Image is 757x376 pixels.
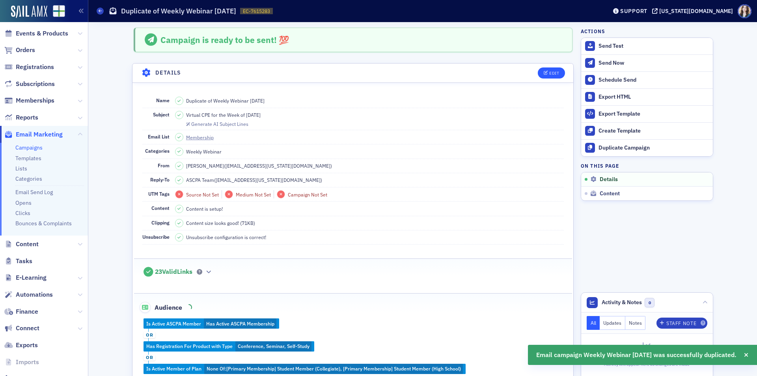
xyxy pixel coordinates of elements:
a: Exports [4,341,38,350]
span: Content [600,190,620,197]
span: Email Marketing [16,130,63,139]
a: Lists [15,165,27,172]
span: Campaign is ready to be sent! 💯 [160,34,289,45]
a: Connect [4,324,39,333]
span: Tasks [16,257,32,266]
span: Unsubscribe [142,234,170,240]
div: Generate AI Subject Lines [191,122,248,126]
span: Exports [16,341,38,350]
div: Edit [549,71,559,75]
button: Staff Note [656,318,707,329]
span: [PERSON_NAME] ( [EMAIL_ADDRESS][US_STATE][DOMAIN_NAME] ) [186,162,332,169]
span: Reports [16,113,38,122]
h1: Duplicate of Weekly Webinar [DATE] [121,6,236,16]
div: Export Template [599,110,709,118]
img: SailAMX [53,5,65,17]
h4: Actions [581,28,605,35]
span: 23 Valid Links [155,268,192,276]
a: Export HTML [581,88,713,105]
span: Reply-To [150,176,170,183]
a: Opens [15,199,32,206]
div: Create Template [599,127,709,135]
span: Subscriptions [16,80,55,88]
a: Email Send Log [15,189,53,196]
a: Events & Products [4,29,68,38]
a: Bounces & Complaints [15,220,72,227]
span: Connect [16,324,39,333]
a: Clicks [15,210,30,217]
button: Send Test [581,38,713,54]
span: EC-7615283 [243,8,270,15]
button: Updates [600,316,625,330]
button: Edit [538,67,565,79]
span: Content is setup! [186,205,223,212]
a: Campaigns [15,144,43,151]
a: Orders [4,46,35,54]
a: E-Learning [4,273,47,282]
a: View Homepage [47,5,65,19]
a: Reports [4,113,38,122]
span: ASCPA Team ( [EMAIL_ADDRESS][US_STATE][DOMAIN_NAME] ) [186,176,322,183]
a: Export Template [581,105,713,122]
span: Content [16,240,39,249]
button: Send Now [581,54,713,71]
span: UTM Tags [148,191,170,197]
a: Templates [15,155,41,162]
span: 0 [645,298,654,308]
button: All [587,316,600,330]
span: Clipping [151,219,170,226]
button: Notes [625,316,646,330]
a: Categories [15,175,42,182]
span: Memberships [16,96,54,105]
span: Categories [145,148,170,154]
a: Automations [4,290,53,299]
span: Profile [738,4,751,18]
a: Registrations [4,63,54,71]
span: From [158,162,170,168]
a: Membership [186,134,221,141]
div: Support [620,7,647,15]
span: Source Not Set [186,191,219,198]
div: Send Now [599,60,709,67]
span: Activity & Notes [602,298,642,307]
span: Finance [16,307,38,316]
span: Audience [140,302,183,313]
span: E-Learning [16,273,47,282]
span: Unsubscribe configuration is correct! [186,234,266,241]
a: Create Template [581,122,713,139]
button: Generate AI Subject Lines [186,120,248,127]
span: Campaign Not Set [288,191,327,198]
span: Orders [16,46,35,54]
span: Details [600,176,618,183]
span: Virtual CPE for the Week of [DATE] [186,111,261,118]
button: Duplicate Campaign [581,139,713,156]
div: Duplicate Campaign [599,144,709,152]
a: Finance [4,307,38,316]
div: Schedule Send [599,77,709,84]
span: Name [156,97,170,103]
a: Tasks [4,257,32,266]
h4: Details [155,69,181,77]
a: Subscriptions [4,80,55,88]
div: [US_STATE][DOMAIN_NAME] [659,7,733,15]
a: Email Marketing [4,130,63,139]
span: Automations [16,290,53,299]
button: [US_STATE][DOMAIN_NAME] [652,8,736,14]
span: Email campaign Weekly Webinar [DATE] was successfully duplicated. [536,350,736,360]
img: SailAMX [11,6,47,18]
span: Content size looks good! (71KB) [186,219,255,226]
h4: On this page [581,162,713,169]
span: Subject [153,111,170,118]
div: Staff Note [666,321,696,325]
button: Schedule Send [581,71,713,88]
span: Medium Not Set [236,191,271,198]
div: Weekly Webinar [186,148,222,155]
span: Duplicate of Weekly Webinar [DATE] [186,97,265,104]
a: Memberships [4,96,54,105]
div: Export HTML [599,94,709,101]
a: Imports [4,358,39,367]
span: Imports [16,358,39,367]
a: Content [4,240,39,249]
span: Registrations [16,63,54,71]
